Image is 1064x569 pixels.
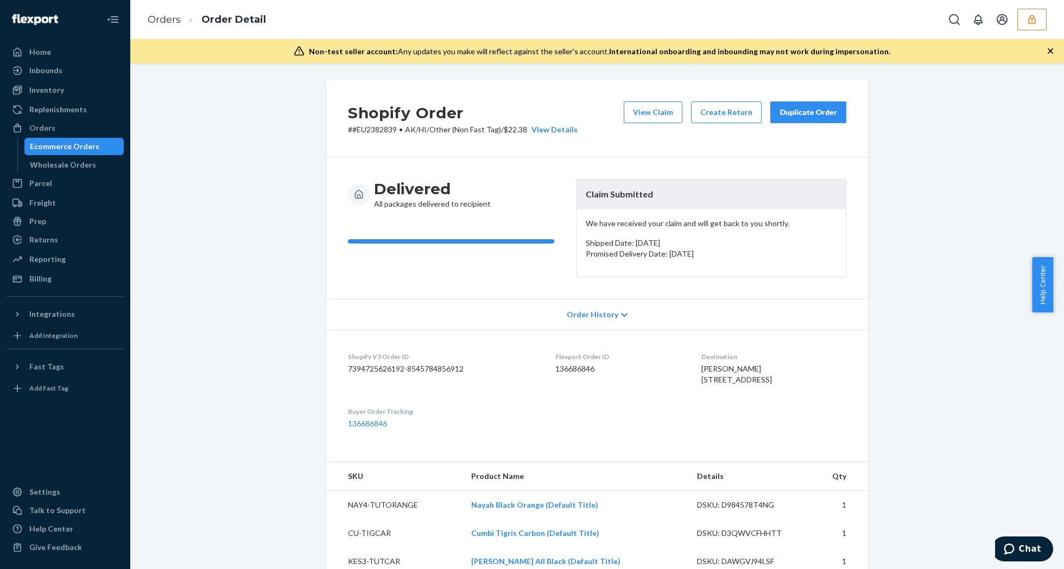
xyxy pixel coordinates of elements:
[148,14,181,25] a: Orders
[29,85,64,95] div: Inventory
[577,180,846,209] header: Claim Submitted
[7,520,124,538] a: Help Center
[555,352,683,361] dt: Flexport Order ID
[555,363,683,374] dd: 136686846
[201,14,266,25] a: Order Detail
[808,519,868,547] td: 1
[7,101,124,118] a: Replenishments
[374,179,491,199] h3: Delivered
[967,9,989,30] button: Open notifications
[30,159,96,170] div: Wholesale Orders
[7,380,124,397] a: Add Fast Tag
[374,179,491,209] div: All packages delivered to recipient
[808,462,868,491] th: Qty
[463,462,688,491] th: Product Name
[29,104,87,115] div: Replenishments
[326,519,463,547] td: CU-TIGCAR
[7,194,124,212] a: Freight
[7,175,124,192] a: Parcel
[7,358,124,375] button: Fast Tags
[30,141,99,152] div: Ecommerce Orders
[609,47,890,56] span: International onboarding and inbounding may not work during impersonation.
[348,407,538,416] dt: Buyer Order Tracking
[29,331,78,340] div: Add Integration
[326,491,463,520] td: NAY4-TUTORANGE
[995,536,1053,564] iframe: Opens a widget where you can chat to one of our agents
[7,483,124,501] a: Settings
[697,528,799,539] div: DSKU: D3QWVCFHHTT
[24,156,124,174] a: Wholesale Orders
[697,556,799,567] div: DSKU: DAWGVJ94LSF
[399,125,403,134] span: •
[7,231,124,248] a: Returns
[29,523,73,534] div: Help Center
[7,213,124,230] a: Prep
[102,9,124,30] button: Close Navigation
[770,101,846,123] button: Duplicate Order
[29,123,55,133] div: Orders
[7,81,124,99] a: Inventory
[808,491,868,520] td: 1
[348,352,538,361] dt: Shopify V3 Order ID
[24,138,124,155] a: Ecommerce Orders
[688,462,808,491] th: Details
[348,363,538,374] dd: 7394725626192-8545784856912
[7,305,124,323] button: Integrations
[29,234,58,245] div: Returns
[326,462,463,491] th: SKU
[527,124,578,135] button: View Details
[7,62,124,79] a: Inbounds
[780,107,837,118] div: Duplicate Order
[701,364,772,384] span: [PERSON_NAME] [STREET_ADDRESS]
[12,14,58,25] img: Flexport logo
[701,352,846,361] dt: Destination
[29,65,62,76] div: Inbounds
[586,218,837,229] p: We have received your claim and will get back to you shortly.
[348,101,578,124] h2: Shopify Order
[348,419,387,428] a: 136686846
[691,101,762,123] button: Create Return
[29,542,82,553] div: Give Feedback
[7,43,124,61] a: Home
[29,254,66,265] div: Reporting
[29,273,52,284] div: Billing
[139,4,275,36] ol: breadcrumbs
[29,178,52,189] div: Parcel
[29,487,60,497] div: Settings
[1032,257,1053,312] button: Help Center
[471,500,598,509] a: Nayah Black Orange (Default Title)
[29,361,64,372] div: Fast Tags
[991,9,1013,30] button: Open account menu
[697,500,799,510] div: DSKU: D984578T4NG
[7,539,124,556] button: Give Feedback
[405,125,501,134] span: AK/HI/Other (Non Fast Tag)
[7,502,124,519] button: Talk to Support
[586,238,837,248] p: Shipped Date: [DATE]
[29,47,51,57] div: Home
[29,383,68,393] div: Add Fast Tag
[586,248,837,259] p: Promised Delivery Date: [DATE]
[309,47,398,56] span: Non-test seller account:
[624,101,682,123] button: View Claim
[567,309,618,320] span: Order History
[471,557,620,566] a: [PERSON_NAME] All Black (Default Title)
[29,197,56,208] div: Freight
[943,9,965,30] button: Open Search Box
[7,119,124,137] a: Orders
[348,124,578,135] p: # #EU2382839 / $22.38
[7,251,124,268] a: Reporting
[7,270,124,287] a: Billing
[29,505,86,516] div: Talk to Support
[29,216,46,227] div: Prep
[471,528,599,538] a: Cumbi Tigris Carbon (Default Title)
[309,46,890,57] div: Any updates you make will reflect against the seller's account.
[7,327,124,344] a: Add Integration
[29,309,75,319] div: Integrations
